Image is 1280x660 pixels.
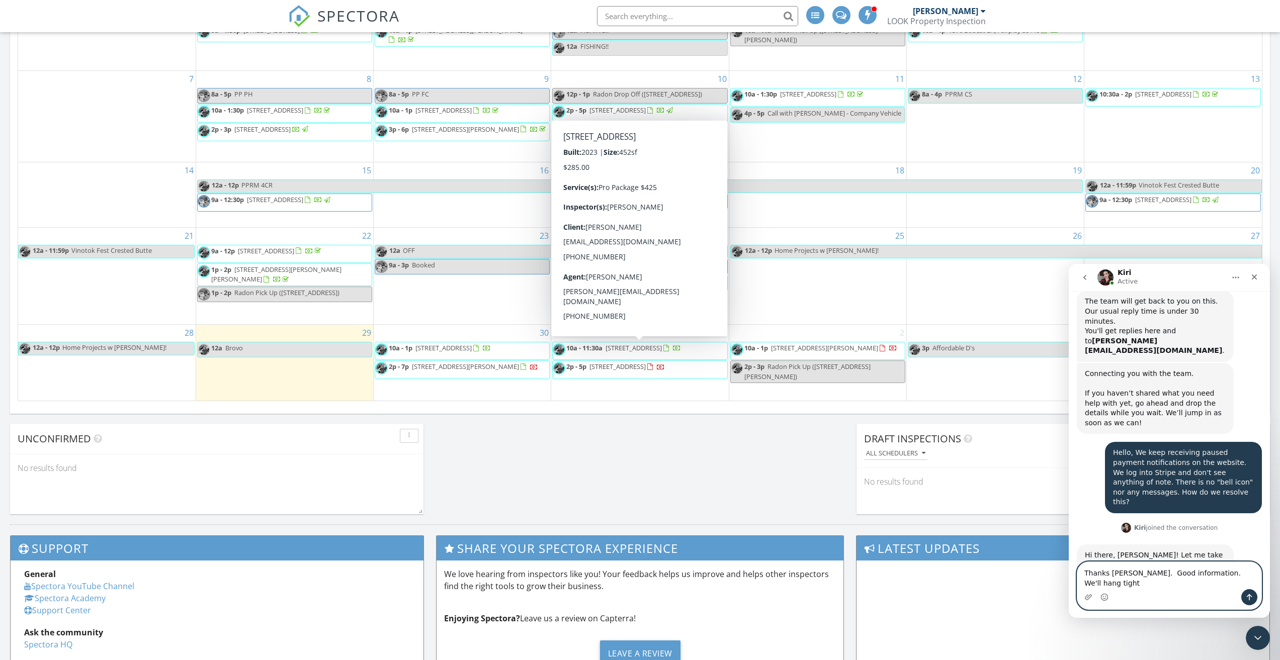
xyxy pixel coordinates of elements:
[444,613,520,624] strong: Enjoying Spectora?
[412,125,519,134] span: [STREET_ADDRESS][PERSON_NAME]
[374,325,551,401] td: Go to September 30, 2025
[183,162,196,178] a: Go to September 14, 2025
[593,89,702,99] span: Radon Drop Off ([STREET_ADDRESS])
[288,14,400,35] a: SPECTORA
[389,106,500,115] a: 10a - 1p [STREET_ADDRESS]
[552,104,727,122] a: 2p - 5p [STREET_ADDRESS]
[374,162,551,227] td: Go to September 16, 2025
[552,342,727,360] a: 10a - 11:30a [STREET_ADDRESS]
[553,106,565,118] img: jason_b_w_spectora_thumb.jpg
[183,325,196,341] a: Go to September 28, 2025
[18,7,196,71] td: Go to August 31, 2025
[744,245,773,258] span: 12a - 12p
[566,276,605,286] span: 2:15p - 3:15p
[538,228,551,244] a: Go to September 23, 2025
[1084,71,1262,162] td: Go to September 13, 2025
[1135,89,1191,99] span: [STREET_ADDRESS]
[729,325,906,401] td: Go to October 2, 2025
[744,343,768,352] span: 10a - 1p
[716,228,729,244] a: Go to September 24, 2025
[187,71,196,87] a: Go to September 7, 2025
[731,89,743,102] img: jason_b_w_spectora_thumb.jpg
[211,26,240,35] span: 9a - 1:30p
[444,568,836,592] p: We love hearing from inspectors like you! Your feedback helps us improve and helps other inspecto...
[375,260,388,273] img: brad_b_w.jpg
[374,7,551,71] td: Go to September 2, 2025
[437,536,843,560] h3: Share Your Spectora Experience
[197,194,372,212] a: 9a - 12:30p [STREET_ADDRESS]
[857,468,1270,495] div: No results found
[415,26,523,35] span: [STREET_ADDRESS][PERSON_NAME]
[317,5,400,26] span: SPECTORA
[893,71,906,87] a: Go to September 11, 2025
[771,343,878,352] span: [STREET_ADDRESS][PERSON_NAME]
[589,362,646,371] span: [STREET_ADDRESS]
[731,362,743,374] img: jason_b_w_spectora_thumb.jpg
[566,260,593,269] span: 10a - 11a
[365,71,373,87] a: Go to September 8, 2025
[1099,195,1132,204] span: 9a - 12:30p
[538,162,551,178] a: Go to September 16, 2025
[375,104,550,122] a: 10a - 1p [STREET_ADDRESS]
[211,246,235,255] span: 9a - 12p
[906,162,1084,227] td: Go to September 19, 2025
[403,246,415,255] span: OFF
[375,362,388,374] img: jason_b_w_spectora_thumb.jpg
[412,260,435,269] span: Booked
[1246,626,1270,650] iframe: Intercom live chat
[864,447,927,460] button: All schedulers
[945,89,972,99] span: PPRM CS
[1085,194,1261,212] a: 9a - 12:30p [STREET_ADDRESS]
[1071,228,1084,244] a: Go to September 26, 2025
[211,125,310,134] a: 2p - 3p [STREET_ADDRESS]
[566,195,590,204] span: 9a - 10a
[566,362,586,371] span: 2p - 5p
[566,26,577,35] span: 12a
[24,626,410,638] div: Ask the community
[375,125,388,137] img: jason_b_w_spectora_thumb.jpg
[864,432,961,445] span: Draft Inspections
[906,227,1084,325] td: Go to September 26, 2025
[360,162,373,178] a: Go to September 15, 2025
[243,26,300,35] span: [STREET_ADDRESS]
[553,343,565,356] img: jason_b_w_spectora_thumb.jpg
[949,26,1040,35] span: 1576 Bobcat Ln, Fairplay 80440
[729,227,906,325] td: Go to September 25, 2025
[198,265,210,277] img: jason_b_w_spectora_thumb.jpg
[922,89,942,99] span: 8a - 4p
[71,246,152,255] span: Vinotok Fest Crested Butte
[922,26,1068,35] a: 10a - 1p 1576 Bobcat Ln, Fairplay 80440
[375,123,550,141] a: 3p - 6p [STREET_ADDRESS][PERSON_NAME]
[542,71,551,87] a: Go to September 9, 2025
[1084,162,1262,227] td: Go to September 20, 2025
[1069,264,1270,618] iframe: Intercom live chat
[1099,89,1132,99] span: 10:30a - 2p
[211,265,231,274] span: 1p - 2p
[716,71,729,87] a: Go to September 10, 2025
[198,125,210,137] img: jason_b_w_spectora_thumb.jpg
[729,71,906,162] td: Go to September 11, 2025
[731,343,743,356] img: jason_b_w_spectora_thumb.jpg
[18,325,196,401] td: Go to September 28, 2025
[444,612,836,624] p: Leave us a review on Capterra!
[551,227,729,325] td: Go to September 24, 2025
[241,180,273,190] span: PPRM 4CR
[374,71,551,162] td: Go to September 9, 2025
[389,26,412,35] span: 10a - 1p
[10,454,423,482] div: No results found
[196,71,373,162] td: Go to September 8, 2025
[1099,89,1220,99] a: 10:30a - 2p [STREET_ADDRESS]
[62,343,166,352] span: Home Projects w [PERSON_NAME]!
[566,362,665,371] a: 2p - 5p [STREET_ADDRESS]
[247,195,303,204] span: [STREET_ADDRESS]
[893,228,906,244] a: Go to September 25, 2025
[566,42,577,51] span: 12a
[211,125,231,134] span: 2p - 3p
[389,343,491,352] a: 10a - 1p [STREET_ADDRESS]
[198,288,210,301] img: brad_b_w.jpg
